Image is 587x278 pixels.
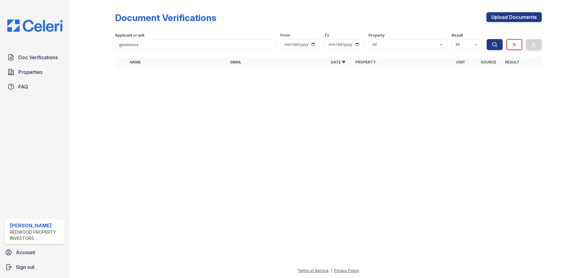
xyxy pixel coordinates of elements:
[115,33,144,38] label: Applicant or unit
[505,60,519,64] a: Result
[280,33,290,38] label: From
[368,33,385,38] label: Property
[324,33,329,38] label: To
[456,60,465,64] a: Unit
[10,222,62,229] div: [PERSON_NAME]
[115,12,216,23] div: Document Verifications
[331,268,332,273] div: |
[18,83,28,90] span: FAQ
[334,268,359,273] a: Privacy Policy
[5,66,65,78] a: Properties
[10,229,62,241] div: Redwood Property Investors
[5,81,65,93] a: FAQ
[18,54,58,61] span: Doc Verifications
[355,60,376,64] a: Property
[115,39,275,50] input: Search by name, email, or unit number
[5,51,65,63] a: Doc Verifications
[486,12,542,22] a: Upload Documents
[18,68,42,76] span: Properties
[16,263,35,271] span: Sign out
[2,246,67,258] a: Account
[2,20,67,32] img: CE_Logo_Blue-a8612792a0a2168367f1c8372b55b34899dd931a85d93a1a3d3e32e68fde9ad4.png
[452,33,463,38] label: Result
[16,249,35,256] span: Account
[2,261,67,273] a: Sign out
[230,60,242,64] a: Email
[481,60,496,64] a: Source
[331,60,345,64] a: Date ▼
[297,268,329,273] a: Terms of Service
[130,60,141,64] a: Name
